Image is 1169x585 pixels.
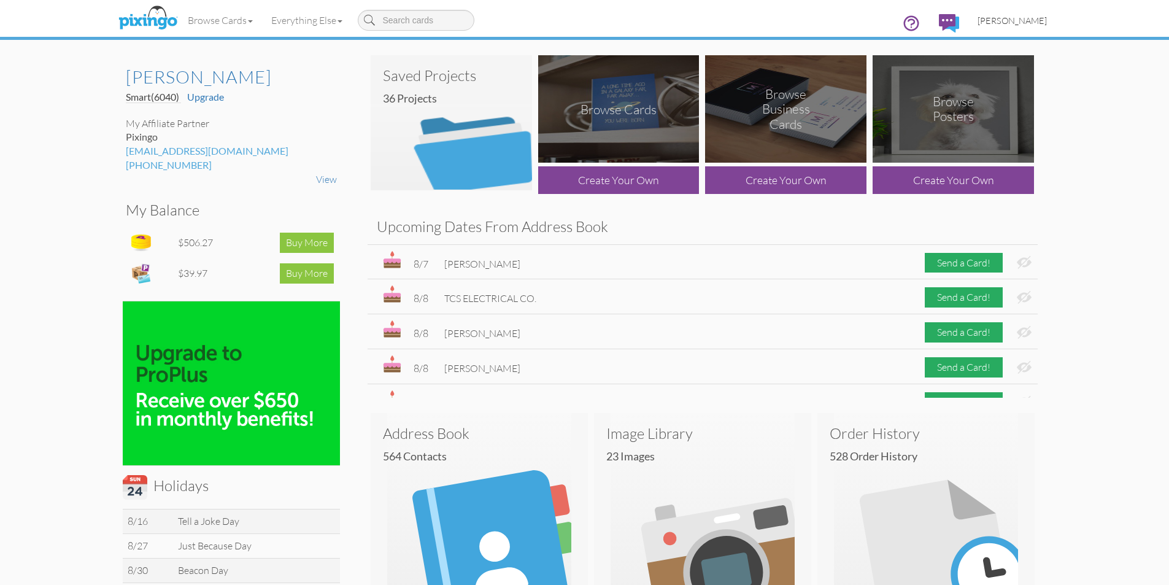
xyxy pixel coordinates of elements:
[1017,396,1032,409] img: eye-ban.svg
[126,68,337,87] a: [PERSON_NAME]
[746,86,827,132] div: Browse Business Cards
[123,475,331,500] h3: Holidays
[444,362,520,374] span: [PERSON_NAME]
[1017,326,1032,339] img: eye-ban.svg
[383,68,520,83] h3: Saved Projects
[123,559,174,583] td: 8/30
[115,3,180,34] img: pixingo logo
[123,475,147,500] img: calendar.svg
[383,285,401,303] img: bday.svg
[383,355,401,373] img: bday.svg
[383,251,401,268] img: bday.svg
[377,219,1028,234] h3: Upcoming Dates From Address Book
[705,55,866,163] img: browse-business-cards.png
[925,287,1003,308] div: Send a Card!
[581,101,657,117] div: Browse Cards
[126,144,337,158] div: [EMAIL_ADDRESS][DOMAIN_NAME]
[444,258,520,270] span: [PERSON_NAME]
[126,68,325,87] h2: [PERSON_NAME]
[123,509,174,534] td: 8/16
[925,357,1003,378] div: Send a Card!
[913,94,994,125] div: Browse Posters
[1017,256,1032,269] img: eye-ban.svg
[383,390,401,408] img: bday.svg
[925,322,1003,343] div: Send a Card!
[925,253,1003,273] div: Send a Card!
[383,425,576,441] h3: Address Book
[444,397,520,409] span: [PERSON_NAME]
[280,233,334,253] div: Buy More
[383,451,585,463] h4: 564 Contacts
[187,91,224,103] a: Upgrade
[414,327,432,341] div: 8/8
[126,91,181,103] a: Smart(6040)
[123,534,174,559] td: 8/27
[1017,361,1032,374] img: eye-ban.svg
[126,202,328,218] h3: My Balance
[280,263,334,284] div: Buy More
[925,392,1003,413] div: Send a Card!
[126,91,179,103] span: Smart
[414,292,432,306] div: 8/8
[978,15,1047,26] span: [PERSON_NAME]
[538,166,700,194] div: Create Your Own
[1017,291,1032,304] img: eye-ban.svg
[606,451,808,463] h4: 23 images
[873,166,1034,194] div: Create Your Own
[414,362,432,376] div: 8/8
[968,5,1056,36] a: [PERSON_NAME]
[830,425,1022,441] h3: Order History
[444,292,536,304] span: TCS ELECTRICAL CO.
[126,130,337,144] div: Pixingo
[358,10,474,31] input: Search cards
[383,320,401,338] img: bday.svg
[316,173,337,185] a: View
[126,117,337,131] div: My Affiliate Partner
[129,261,153,285] img: expense-icon.png
[262,5,352,36] a: Everything Else
[151,91,179,103] span: (6040)
[939,14,959,33] img: comments.svg
[126,158,337,172] div: [PHONE_NUMBER]
[414,397,432,411] div: 8/8
[371,55,532,190] img: saved-projects2.png
[175,227,241,258] td: $506.27
[705,166,866,194] div: Create Your Own
[444,327,520,339] span: [PERSON_NAME]
[175,258,241,289] td: $39.97
[383,93,529,105] h4: 36 Projects
[830,451,1032,463] h4: 528 Order History
[173,559,339,583] td: Beacon Day
[414,257,432,271] div: 8/7
[173,509,339,534] td: Tell a Joke Day
[179,5,262,36] a: Browse Cards
[123,301,340,465] img: upgrade_proPlus-100.jpg
[173,534,339,559] td: Just Because Day
[606,425,799,441] h3: Image Library
[538,55,700,163] img: browse-cards.png
[873,55,1034,163] img: browse-posters.png
[129,230,153,255] img: points-icon.png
